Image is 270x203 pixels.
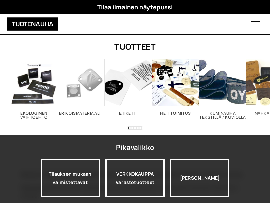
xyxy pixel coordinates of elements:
a: Tilaa ilmainen näytepussi [97,3,173,11]
div: [PERSON_NAME] [170,159,230,197]
h2: Erikoismateriaalit [57,111,105,115]
a: Visit product category Erikoismateriaalit [57,59,105,115]
h2: Heti toimitus [152,111,199,115]
h1: Tuotteet [10,41,260,52]
h2: Etiketit [105,111,152,115]
a: Visit product category Heti toimitus [152,59,199,115]
a: Visit product category Kuminauha tekstillä / kuviolla [199,59,246,119]
h2: Ekologinen vaihtoehto [10,111,57,119]
a: VERKKOKAUPPAVarastotuotteet [105,159,165,197]
h2: Kuminauha tekstillä / kuviolla [199,111,246,119]
div: Pikavalikko [116,141,154,154]
button: Menu [241,14,270,34]
img: Tuotenauha Oy [7,17,58,31]
div: VERKKOKAUPPA Varastotuotteet [105,159,165,197]
a: Visit product category Etiketit [105,59,152,115]
a: Tilauksen mukaan valmistettavat [40,159,100,197]
a: Visit product category Ekologinen vaihtoehto [10,59,57,119]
